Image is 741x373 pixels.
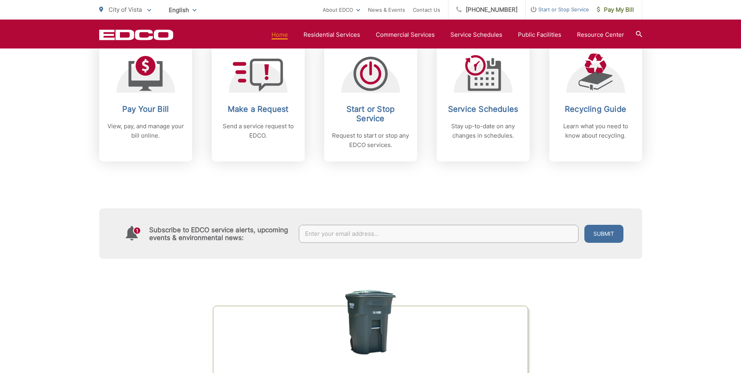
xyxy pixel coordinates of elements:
h2: Pay Your Bill [107,104,184,114]
h2: Start or Stop Service [332,104,409,123]
a: News & Events [368,5,405,14]
a: Commercial Services [376,30,435,39]
p: View, pay, and manage your bill online. [107,122,184,140]
h2: Service Schedules [445,104,522,114]
p: Send a service request to EDCO. [220,122,297,140]
a: Pay Your Bill View, pay, and manage your bill online. [99,42,192,161]
a: EDCD logo. Return to the homepage. [99,29,173,40]
h2: Make a Request [220,104,297,114]
a: Home [271,30,288,39]
a: About EDCO [323,5,360,14]
a: Public Facilities [518,30,561,39]
a: Service Schedules [450,30,502,39]
h2: Recycling Guide [557,104,634,114]
a: Make a Request Send a service request to EDCO. [212,42,305,161]
a: Service Schedules Stay up-to-date on any changes in schedules. [437,42,530,161]
button: Submit [584,225,623,243]
span: City of Vista [109,6,142,13]
h4: Subscribe to EDCO service alerts, upcoming events & environmental news: [149,226,291,242]
input: Enter your email address... [299,225,579,243]
p: Learn what you need to know about recycling. [557,122,634,140]
p: Request to start or stop any EDCO services. [332,131,409,150]
a: Recycling Guide Learn what you need to know about recycling. [549,42,642,161]
span: English [163,3,202,17]
a: Contact Us [413,5,440,14]
p: Stay up-to-date on any changes in schedules. [445,122,522,140]
a: Resource Center [577,30,624,39]
span: Pay My Bill [597,5,634,14]
a: Residential Services [304,30,360,39]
